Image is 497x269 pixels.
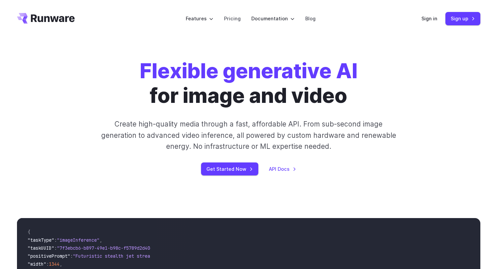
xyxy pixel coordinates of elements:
span: : [54,237,57,243]
span: "taskUUID" [28,245,54,251]
a: Sign in [421,15,437,22]
a: Blog [305,15,316,22]
a: Get Started Now [201,162,258,175]
span: , [60,261,62,267]
span: : [54,245,57,251]
span: 1344 [49,261,60,267]
span: "positivePrompt" [28,253,70,259]
h1: for image and video [140,59,358,108]
label: Documentation [251,15,295,22]
a: API Docs [269,165,296,173]
span: { [28,229,30,235]
p: Create high-quality media through a fast, affordable API. From sub-second image generation to adv... [100,119,397,152]
label: Features [186,15,213,22]
span: "Futuristic stealth jet streaking through a neon-lit cityscape with glowing purple exhaust" [73,253,315,259]
a: Sign up [445,12,480,25]
span: : [46,261,49,267]
span: "taskType" [28,237,54,243]
strong: Flexible generative AI [140,58,358,83]
span: "width" [28,261,46,267]
span: "imageInference" [57,237,100,243]
span: : [70,253,73,259]
a: Pricing [224,15,241,22]
span: "7f3ebcb6-b897-49e1-b98c-f5789d2d40d7" [57,245,158,251]
span: , [100,237,102,243]
a: Go to / [17,13,75,24]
